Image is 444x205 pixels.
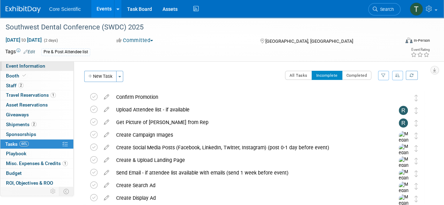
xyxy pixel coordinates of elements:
[415,158,418,164] i: Move task
[410,2,423,16] img: Thila Pathma
[415,196,418,202] i: Move task
[399,118,408,128] img: Rachel Wolff
[0,61,73,71] a: Event Information
[368,36,430,47] div: Event Format
[113,91,385,103] div: Confirm Promotion
[6,160,68,166] span: Misc. Expenses & Credits
[5,48,35,56] td: Tags
[18,83,24,88] span: 2
[399,131,409,156] img: Megan Murray
[113,116,385,128] div: Get Picture of [PERSON_NAME] from Rep
[113,179,385,191] div: Create Search Ad
[6,83,24,88] span: Staff
[113,167,385,179] div: Send Email - if attendee list available with emails (send 1 week before event)
[411,48,430,52] div: Event Rating
[312,71,342,80] button: Incomplete
[368,3,400,15] a: Search
[405,37,412,43] img: Format-Inperson.png
[51,93,56,98] span: 1
[100,170,113,176] a: edit
[265,39,353,44] span: [GEOGRAPHIC_DATA], [GEOGRAPHIC_DATA]
[6,180,53,186] span: ROI, Objectives & ROO
[6,92,56,98] span: Travel Reservations
[19,141,29,146] span: 44%
[43,38,58,43] span: (2 days)
[6,151,26,156] span: Playbook
[100,195,113,201] a: edit
[399,169,409,194] img: Megan Murray
[378,7,394,12] span: Search
[399,93,408,102] img: Alissa Schlosser
[0,130,73,139] a: Sponsorships
[47,187,59,196] td: Personalize Event Tab Strip
[0,178,73,188] a: ROI, Objectives & ROO
[59,187,74,196] td: Toggle Event Tabs
[84,71,117,82] button: New Task
[0,159,73,168] a: Misc. Expenses & Credits1
[6,6,41,13] img: ExhibitDay
[100,94,113,100] a: edit
[399,144,409,169] img: Megan Murray
[100,182,113,189] a: edit
[62,161,68,166] span: 1
[100,157,113,163] a: edit
[399,106,408,115] img: Rachel Wolff
[5,141,29,147] span: Tasks
[31,122,37,127] span: 2
[285,71,312,80] button: All Tasks
[413,38,430,43] div: In-Person
[100,107,113,113] a: edit
[6,63,45,69] span: Event Information
[113,129,385,141] div: Create Campaign Images
[0,139,73,149] a: Tasks44%
[0,169,73,178] a: Budget
[100,144,113,151] a: edit
[6,131,36,137] span: Sponsorships
[415,183,418,190] i: Move task
[415,120,418,127] i: Move task
[22,74,26,77] i: Booth reservation complete
[6,73,27,78] span: Booth
[6,102,48,108] span: Asset Reservations
[399,156,409,181] img: Megan Murray
[0,81,73,90] a: Staff2
[24,49,35,54] a: Edit
[415,95,418,101] i: Move task
[113,142,385,153] div: Create Social Media Posts (Facebook, LinkedIn, Twitter, Instagram) (post 0-1 day before event)
[0,100,73,110] a: Asset Reservations
[0,71,73,81] a: Booth
[415,170,418,177] i: Move task
[5,37,42,43] span: [DATE] [DATE]
[3,21,394,34] div: Southwest Dental Conference (SWDC) 2025
[0,149,73,158] a: Playbook
[113,154,385,166] div: Create & Upload Landing Page
[6,112,29,117] span: Giveaways
[415,132,418,139] i: Move task
[0,90,73,100] a: Travel Reservations1
[113,104,385,116] div: Upload Attendee list - if available
[6,170,22,176] span: Budget
[0,110,73,119] a: Giveaways
[114,37,156,44] button: Committed
[49,6,81,12] span: Core Scientific
[415,107,418,114] i: Move task
[100,119,113,125] a: edit
[406,71,418,80] a: Refresh
[6,122,37,127] span: Shipments
[342,71,372,80] button: Completed
[0,120,73,129] a: Shipments2
[100,132,113,138] a: edit
[113,192,385,204] div: Create Display Ad
[41,48,90,56] div: Pre & Post Attendee list
[415,145,418,152] i: Move task
[20,37,27,43] span: to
